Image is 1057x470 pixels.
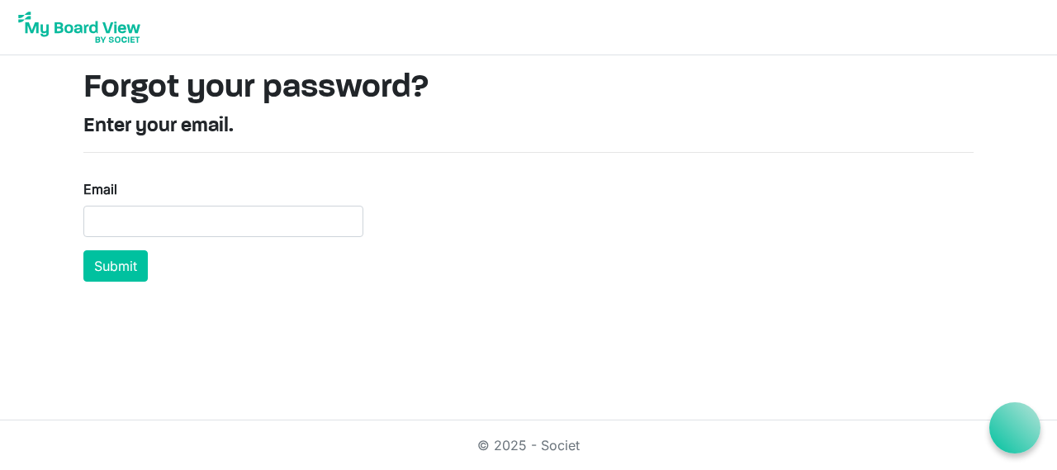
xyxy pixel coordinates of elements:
button: Submit [83,250,148,282]
h4: Enter your email. [83,115,974,139]
a: © 2025 - Societ [477,437,580,453]
label: Email [83,179,117,199]
img: My Board View Logo [13,7,145,48]
h1: Forgot your password? [83,69,974,108]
